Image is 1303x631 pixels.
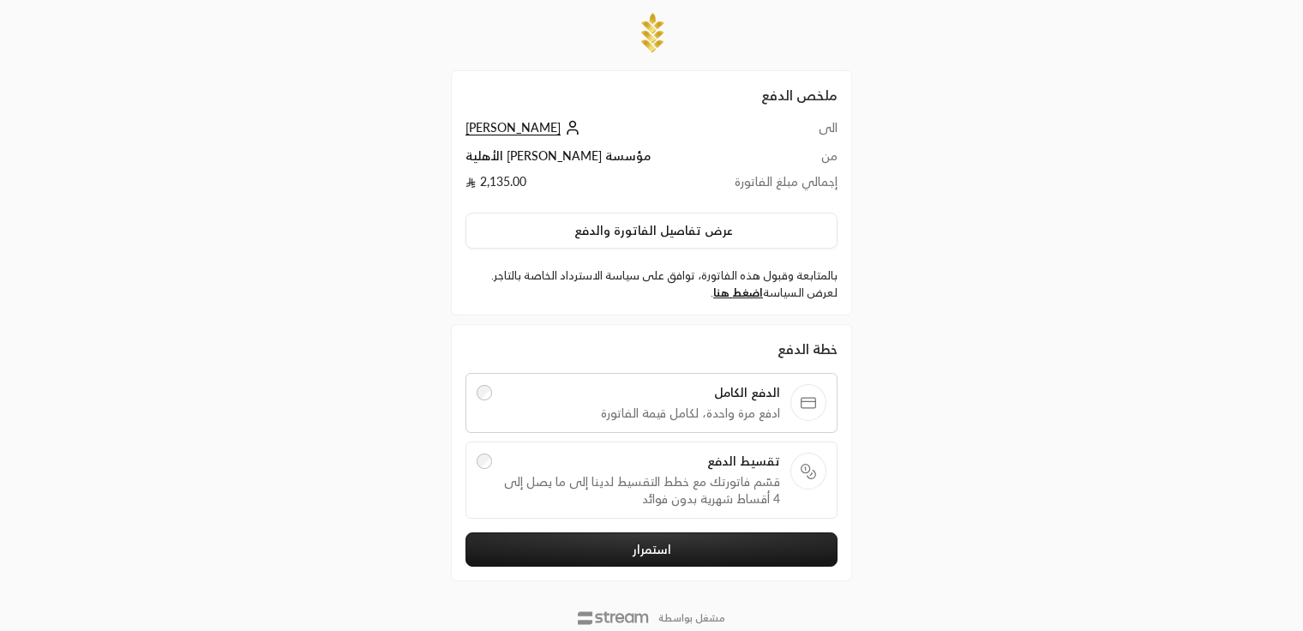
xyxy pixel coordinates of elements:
span: تقسيط الدفع [502,453,780,470]
label: بالمتابعة وقبول هذه الفاتورة، توافق على سياسة الاسترداد الخاصة بالتاجر. لعرض السياسة . [465,267,838,301]
span: قسّم فاتورتك مع خطط التقسيط لدينا إلى ما يصل إلى 4 أقساط شهرية بدون فوائد [502,473,780,508]
span: ادفع مرة واحدة، لكامل قيمة الفاتورة [502,405,780,422]
a: اضغط هنا [713,285,763,299]
td: إجمالي مبلغ الفاتورة [705,173,838,199]
a: [PERSON_NAME] [465,120,585,135]
h2: ملخص الدفع [465,85,838,105]
input: الدفع الكاملادفع مرة واحدة، لكامل قيمة الفاتورة [477,385,492,400]
button: عرض تفاصيل الفاتورة والدفع [465,213,838,249]
span: الدفع الكامل [502,384,780,401]
input: تقسيط الدفعقسّم فاتورتك مع خطط التقسيط لدينا إلى ما يصل إلى 4 أقساط شهرية بدون فوائد [477,454,492,469]
span: [PERSON_NAME] [465,120,561,135]
p: مشغل بواسطة [658,611,725,625]
td: من [705,147,838,173]
td: الى [705,119,838,147]
button: استمرار [465,532,838,567]
div: خطة الدفع [465,339,838,359]
img: Company Logo [634,10,669,57]
td: 2,135.00 [465,173,705,199]
td: مؤسسة [PERSON_NAME] الأهلية [465,147,705,173]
